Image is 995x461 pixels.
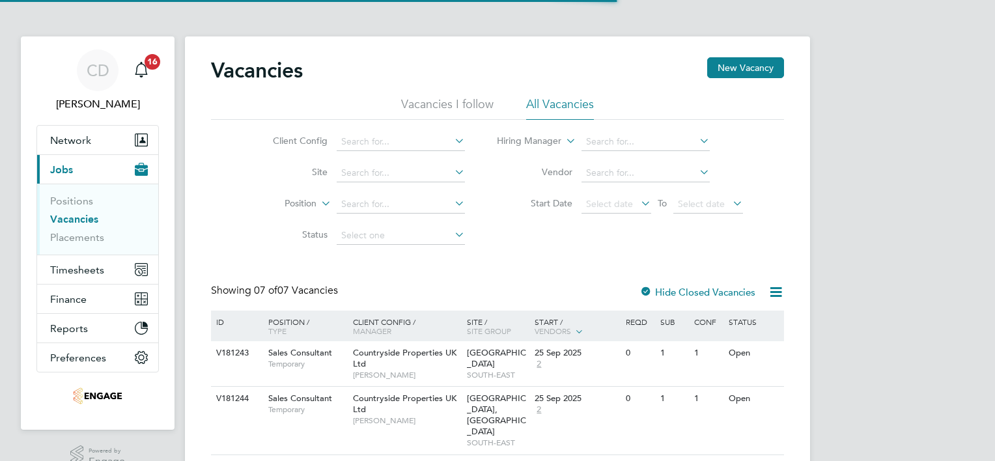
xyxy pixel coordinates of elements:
[337,195,465,214] input: Search for...
[36,385,159,406] a: Go to home page
[725,387,782,411] div: Open
[211,284,341,298] div: Showing
[467,393,526,437] span: [GEOGRAPHIC_DATA], [GEOGRAPHIC_DATA]
[639,286,755,298] label: Hide Closed Vacancies
[401,96,494,120] li: Vacancies I follow
[531,311,623,343] div: Start /
[37,255,158,284] button: Timesheets
[467,438,529,448] span: SOUTH-EAST
[87,62,109,79] span: CD
[50,231,104,244] a: Placements
[725,341,782,365] div: Open
[242,197,316,210] label: Position
[353,326,391,336] span: Manager
[253,135,328,147] label: Client Config
[691,387,725,411] div: 1
[657,311,691,333] div: Sub
[253,166,328,178] label: Site
[36,49,159,112] a: CD[PERSON_NAME]
[253,229,328,240] label: Status
[337,227,465,245] input: Select one
[268,359,346,369] span: Temporary
[213,341,259,365] div: V181243
[657,341,691,365] div: 1
[213,311,259,333] div: ID
[37,184,158,255] div: Jobs
[37,155,158,184] button: Jobs
[691,311,725,333] div: Conf
[623,311,656,333] div: Reqd
[467,370,529,380] span: SOUTH-EAST
[37,285,158,313] button: Finance
[678,198,725,210] span: Select date
[50,322,88,335] span: Reports
[353,393,456,415] span: Countryside Properties UK Ltd
[89,445,125,456] span: Powered by
[623,341,656,365] div: 0
[535,326,571,336] span: Vendors
[337,133,465,151] input: Search for...
[254,284,338,297] span: 07 Vacancies
[37,314,158,342] button: Reports
[582,164,710,182] input: Search for...
[50,352,106,364] span: Preferences
[657,387,691,411] div: 1
[486,135,561,148] label: Hiring Manager
[586,198,633,210] span: Select date
[535,404,543,415] span: 2
[50,163,73,176] span: Jobs
[128,49,154,91] a: 16
[535,348,619,359] div: 25 Sep 2025
[497,166,572,178] label: Vendor
[535,359,543,370] span: 2
[337,164,465,182] input: Search for...
[353,370,460,380] span: [PERSON_NAME]
[707,57,784,78] button: New Vacancy
[350,311,464,342] div: Client Config /
[73,385,122,406] img: teamresourcing-logo-retina.png
[467,347,526,369] span: [GEOGRAPHIC_DATA]
[50,264,104,276] span: Timesheets
[36,96,159,112] span: Catherine Delaney
[213,387,259,411] div: V181244
[623,387,656,411] div: 0
[145,54,160,70] span: 16
[464,311,532,342] div: Site /
[268,326,287,336] span: Type
[50,195,93,207] a: Positions
[467,326,511,336] span: Site Group
[268,393,332,404] span: Sales Consultant
[37,343,158,372] button: Preferences
[526,96,594,120] li: All Vacancies
[50,213,98,225] a: Vacancies
[582,133,710,151] input: Search for...
[259,311,350,342] div: Position /
[353,415,460,426] span: [PERSON_NAME]
[691,341,725,365] div: 1
[37,126,158,154] button: Network
[211,57,303,83] h2: Vacancies
[654,195,671,212] span: To
[535,393,619,404] div: 25 Sep 2025
[50,293,87,305] span: Finance
[725,311,782,333] div: Status
[497,197,572,209] label: Start Date
[254,284,277,297] span: 07 of
[268,404,346,415] span: Temporary
[50,134,91,147] span: Network
[21,36,175,430] nav: Main navigation
[268,347,332,358] span: Sales Consultant
[353,347,456,369] span: Countryside Properties UK Ltd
